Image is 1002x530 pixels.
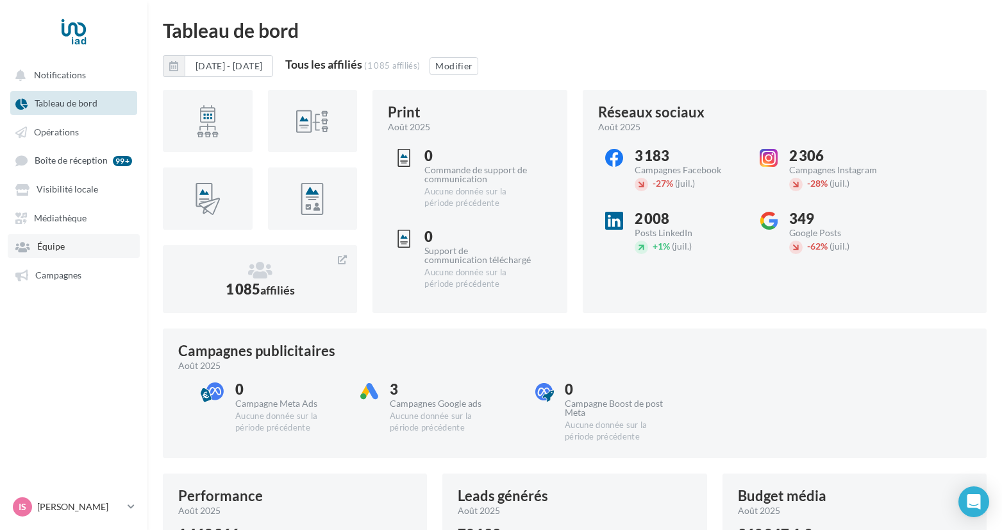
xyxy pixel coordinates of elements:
[424,149,531,163] div: 0
[635,149,742,163] div: 3 183
[807,178,828,189] span: 28%
[390,399,497,408] div: Campagnes Google ads
[830,178,849,189] span: (juil.)
[958,486,989,517] div: Open Intercom Messenger
[789,212,896,226] div: 349
[598,121,640,133] span: août 2025
[35,98,97,109] span: Tableau de bord
[424,230,531,244] div: 0
[430,57,478,75] button: Modifier
[807,241,810,252] span: -
[565,382,672,397] div: 0
[424,267,531,290] div: Aucune donnée sur la période précédente
[789,149,896,163] div: 2 306
[675,178,695,189] span: (juil.)
[565,420,672,443] div: Aucune donnée sur la période précédente
[653,178,673,189] span: 27%
[388,121,430,133] span: août 2025
[260,283,295,297] span: affiliés
[163,55,273,77] button: [DATE] - [DATE]
[235,382,342,397] div: 0
[789,166,896,175] div: Campagnes Instagram
[35,269,81,280] span: Campagnes
[424,246,531,264] div: Support de communication téléchargé
[235,411,342,434] div: Aucune donnée sur la période précédente
[635,212,742,226] div: 2 008
[388,105,421,119] div: Print
[8,234,140,257] a: Équipe
[34,126,79,137] span: Opérations
[807,178,810,189] span: -
[653,241,670,252] span: 1%
[178,489,263,503] div: Performance
[458,489,548,503] div: Leads générés
[738,504,780,517] span: août 2025
[226,280,295,298] span: 1 085
[8,120,140,143] a: Opérations
[10,495,137,519] a: Is [PERSON_NAME]
[598,105,705,119] div: Réseaux sociaux
[37,241,65,252] span: Équipe
[738,489,826,503] div: Budget média
[458,504,500,517] span: août 2025
[672,241,692,252] span: (juil.)
[8,91,140,114] a: Tableau de bord
[8,148,140,172] a: Boîte de réception 99+
[113,156,132,166] div: 99+
[285,58,362,70] div: Tous les affiliés
[19,500,26,513] span: Is
[178,359,221,372] span: août 2025
[653,241,658,252] span: +
[8,63,135,86] button: Notifications
[424,186,531,209] div: Aucune donnée sur la période précédente
[807,241,828,252] span: 62%
[35,155,108,166] span: Boîte de réception
[37,500,122,513] p: [PERSON_NAME]
[185,55,273,77] button: [DATE] - [DATE]
[830,241,849,252] span: (juil.)
[635,228,742,237] div: Posts LinkedIn
[635,166,742,175] div: Campagnes Facebook
[178,344,335,358] div: Campagnes publicitaires
[424,166,531,184] div: Commande de support de communication
[8,177,140,200] a: Visibilité locale
[653,178,656,189] span: -
[364,60,420,71] div: (1 085 affiliés)
[390,382,497,397] div: 3
[235,399,342,408] div: Campagne Meta Ads
[34,212,87,223] span: Médiathèque
[37,184,98,195] span: Visibilité locale
[163,21,987,40] div: Tableau de bord
[8,263,140,286] a: Campagnes
[390,411,497,434] div: Aucune donnée sur la période précédente
[34,69,86,80] span: Notifications
[8,206,140,229] a: Médiathèque
[178,504,221,517] span: août 2025
[789,228,896,237] div: Google Posts
[565,399,672,417] div: Campagne Boost de post Meta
